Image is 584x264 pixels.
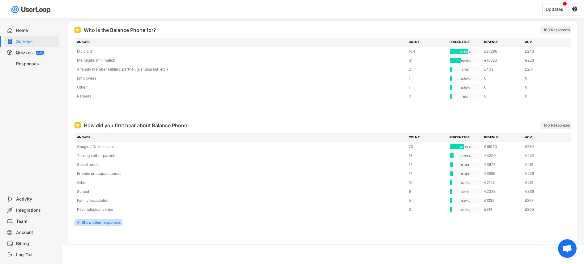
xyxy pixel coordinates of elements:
div: 12.33% [451,153,480,159]
div: £16070 [484,144,521,149]
div: 11.64% [451,171,480,177]
div: ANSWER [77,135,405,141]
div: 0 [484,76,521,81]
div: BETA [37,52,43,54]
div: 11.64% [451,162,480,168]
div: £201 [525,67,562,72]
img: Single Select [76,28,79,32]
div: ANSWER [77,40,405,45]
div: COUNT [409,40,446,45]
div: 47.95% [451,144,480,150]
div: 5 [409,198,446,203]
div: 0 [484,84,521,90]
div: 0.59% [451,76,480,81]
div: Social media [77,162,405,167]
div: £25296 [484,49,521,54]
div: €216 [525,162,562,167]
div: 0 [409,93,446,99]
div: 36.09% [451,58,480,63]
div: €3886 [484,171,521,176]
div: £267 [525,198,562,203]
div: Quizzes [16,50,33,56]
div: 2 [409,67,446,72]
div: AOV [525,40,562,45]
div: Open chat [558,239,577,258]
div: 146 Responses [544,123,570,128]
div: 1 [409,84,446,90]
div: 1 [409,76,446,81]
div: Surveys [16,39,57,45]
div: 6 [409,189,446,194]
div: £914 [484,207,521,212]
div: 61.54% [451,49,480,54]
div: A family member (sibling, partner, grandparent, etc.) [77,67,405,72]
img: Single Select [76,123,79,127]
div: 3.42% [451,198,480,204]
div: Updates [546,7,563,11]
div: €212 [525,180,562,185]
div: £1335 [484,198,521,203]
div: 6.85% [451,180,480,186]
div: PERCENTAGE [450,135,480,141]
div: Team [16,219,57,224]
div: £230 [525,144,562,149]
div: €242 [525,153,562,158]
div: Account [16,230,57,236]
div: 0 [484,93,521,99]
div: Employees [77,76,405,81]
div: Show other responses [82,221,121,224]
div: Family association [77,198,405,203]
div: Google / Online search [77,144,405,149]
div: €2033 [484,189,521,194]
text:  [572,6,577,12]
div: €2123 [484,180,521,185]
div: Responses [16,61,57,67]
div: Patients [77,93,405,99]
img: userloop-logo-01.svg [9,3,53,16]
div: Billing [16,241,57,247]
div: 169 Responses [544,28,570,32]
div: €229 [525,171,562,176]
div: €13626 [484,58,521,63]
div: €223 [525,58,562,63]
div: How did you first hear about Balance Phone [84,122,187,129]
div: £305 [525,207,562,212]
div: €3677 [484,162,521,167]
div: REVENUE [484,135,521,141]
div: COUNT [409,135,446,141]
div: 4.11% [451,189,480,195]
div: 3 [409,207,446,212]
div: 104 [409,49,446,54]
div: 10 [409,180,446,185]
div: My child [77,49,405,54]
div: 61 [409,58,446,63]
div: Friends or acquaintances [77,171,405,176]
div: PERCENTAGE [450,40,480,45]
div: €339 [525,189,562,194]
div: Other [77,84,405,90]
div: 17 [409,162,446,167]
div: 70 [409,144,446,149]
div: Activity [16,196,57,202]
div: Integrations [16,207,57,213]
div: Who is the Balance Phone for? [84,26,156,34]
div: 17 [409,171,446,176]
div: Home [16,28,57,33]
div: 0 [525,93,562,99]
div: Through other parents [77,153,405,158]
div: £402 [484,67,521,72]
div: Psychological center [77,207,405,212]
div: AOV [525,135,562,141]
div: 1.18% [451,67,480,72]
div: Me (digital minimalist) [77,58,405,63]
div: 0 [525,84,562,90]
div: REVENUE [484,40,521,45]
div: €4350 [484,153,521,158]
div: 0.59% [451,85,480,90]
